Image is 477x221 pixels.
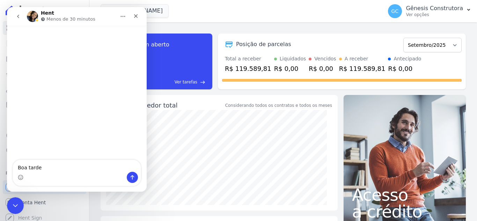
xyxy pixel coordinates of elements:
p: Ver opções [406,12,463,17]
div: A receber [345,55,368,62]
span: a crédito [352,203,457,220]
a: Ver tarefas east [126,79,205,85]
span: east [200,80,205,85]
a: Parcelas [3,52,86,66]
button: Selecionador de Emoji [11,168,16,173]
a: Negativação [3,144,86,158]
a: Minha Carteira [3,98,86,112]
a: Lotes [3,67,86,81]
div: R$ 0,00 [388,64,421,73]
a: Recebíveis [3,180,86,194]
div: R$ 119.589,81 [339,64,386,73]
div: Posição de parcelas [236,40,291,49]
a: Contratos [3,36,86,50]
p: Gênesis Construtora [406,5,463,12]
textarea: Envie uma mensagem... [6,153,134,165]
a: Transferências [3,113,86,127]
a: Visão Geral [3,21,86,35]
div: Antecipado [394,55,421,62]
iframe: Intercom live chat [7,197,24,214]
div: Vencidos [314,55,336,62]
div: Total a receber [225,55,271,62]
span: Conta Hent [18,199,46,206]
div: Liquidados [280,55,306,62]
button: Enviar uma mensagem [120,165,131,176]
iframe: Intercom live chat [7,7,147,192]
div: R$ 119.589,81 [225,64,271,73]
p: Menos de 30 minutos [39,9,88,16]
button: [PERSON_NAME] [101,4,169,17]
div: Considerando todos os contratos e todos os meses [225,102,332,109]
div: Plataformas [6,169,83,177]
span: Acesso [352,186,457,203]
a: Clientes [3,82,86,96]
div: R$ 0,00 [309,64,336,73]
a: Crédito [3,128,86,142]
div: R$ 0,00 [274,64,306,73]
button: GC Gênesis Construtora Ver opções [382,1,477,21]
span: GC [391,9,398,14]
button: Início [109,3,123,16]
span: Ver tarefas [175,79,197,85]
a: Conta Hent [3,196,86,209]
div: Saldo devedor total [116,101,224,110]
div: Fechar [123,3,135,15]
